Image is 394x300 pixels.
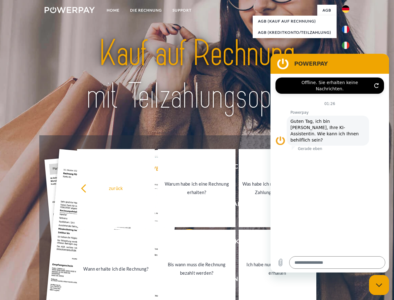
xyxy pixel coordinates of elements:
[369,275,389,295] iframe: Schaltfläche zum Öffnen des Messaging-Fensters; Konversation läuft
[270,54,389,272] iframe: Messaging-Fenster
[317,5,337,16] a: agb
[242,260,313,277] div: Ich habe nur eine Teillieferung erhalten
[342,5,349,13] img: de
[162,180,232,197] div: Warum habe ich eine Rechnung erhalten?
[60,30,334,120] img: title-powerpay_de.svg
[239,149,316,227] a: Was habe ich noch offen, ist meine Zahlung eingegangen?
[125,5,167,16] a: DIE RECHNUNG
[167,5,197,16] a: SUPPORT
[342,26,349,33] img: fr
[242,180,313,197] div: Was habe ich noch offen, ist meine Zahlung eingegangen?
[253,27,337,38] a: AGB (Kreditkonto/Teilzahlung)
[342,42,349,49] img: it
[253,16,337,27] a: AGB (Kauf auf Rechnung)
[45,7,95,13] img: logo-powerpay-white.svg
[81,264,151,273] div: Wann erhalte ich die Rechnung?
[162,260,232,277] div: Bis wann muss die Rechnung bezahlt werden?
[81,184,151,192] div: zurück
[101,5,125,16] a: Home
